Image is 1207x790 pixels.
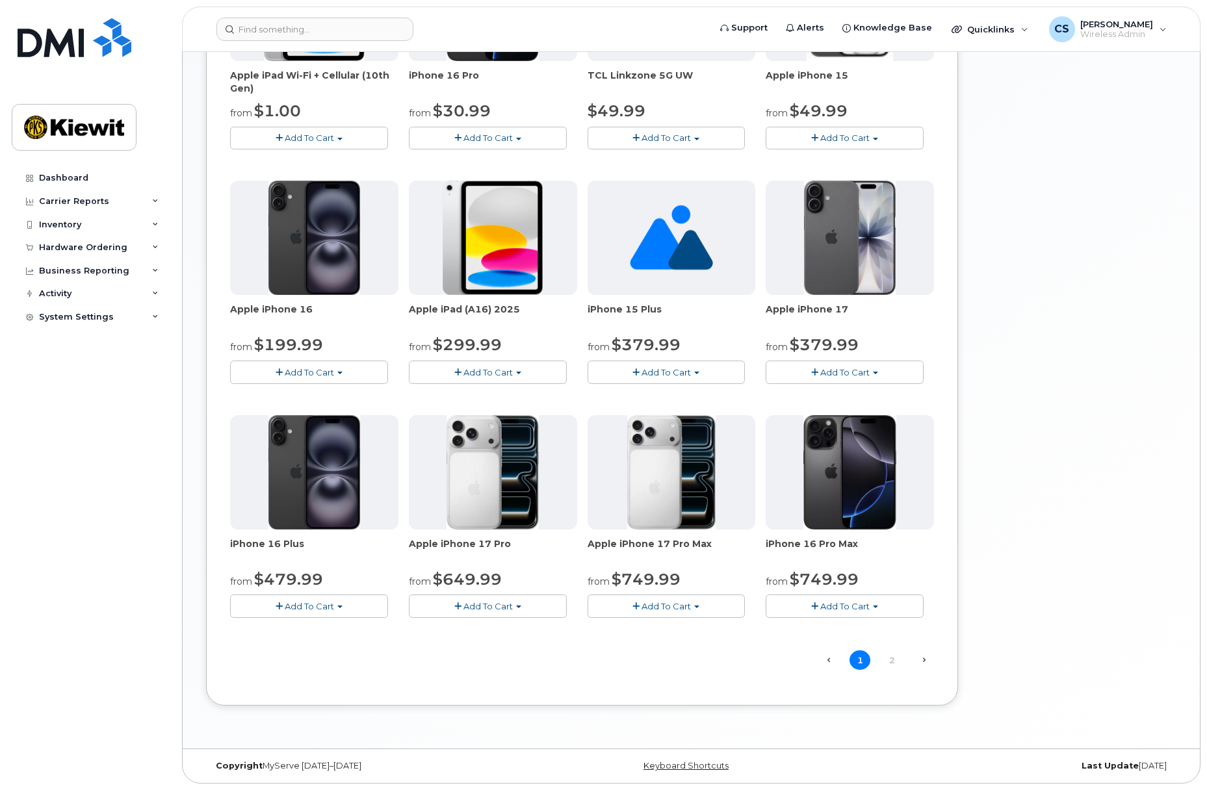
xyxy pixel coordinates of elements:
span: Add To Cart [285,367,334,377]
button: Add To Cart [230,361,388,383]
img: ipad_11.png [443,181,543,295]
img: iphone_17.jpg [804,181,896,295]
span: $749.99 [612,570,681,589]
small: from [230,107,252,119]
span: Add To Cart [642,601,691,611]
div: Apple iPad (A16) 2025 [409,303,577,329]
button: Add To Cart [766,361,924,383]
div: TCL Linkzone 5G UW [588,69,756,95]
img: iphone_16_plus.png [268,181,360,295]
span: $379.99 [790,335,859,354]
span: Add To Cart [463,367,513,377]
span: Support [731,21,768,34]
div: iPhone 16 Plus [230,537,398,563]
span: [PERSON_NAME] [1080,19,1153,29]
small: from [588,576,610,587]
small: from [409,107,431,119]
button: Add To Cart [588,594,746,617]
span: Add To Cart [820,133,870,143]
div: Apple iPhone 17 [766,303,934,329]
button: Add To Cart [588,361,746,383]
div: iPhone 16 Pro [409,69,577,95]
div: Apple iPhone 16 [230,303,398,329]
span: ← Previous [818,652,838,669]
small: from [766,576,788,587]
span: $379.99 [612,335,681,354]
small: from [409,576,431,587]
span: Alerts [797,21,824,34]
div: Apple iPhone 15 [766,69,934,95]
img: iphone_17_pro_max.png [627,415,716,529]
span: $1.00 [254,101,301,120]
button: Add To Cart [766,594,924,617]
button: Add To Cart [588,127,746,149]
div: Apple iPhone 17 Pro Max [588,537,756,563]
small: from [230,576,252,587]
div: [DATE] [853,761,1176,771]
div: iPhone 15 Plus [588,303,756,329]
div: Apple iPad Wi-Fi + Cellular (10th Gen) [230,69,398,95]
a: Support [711,15,777,41]
span: Add To Cart [463,133,513,143]
img: iphone_16_plus.png [268,415,360,529]
strong: Last Update [1082,761,1139,771]
small: from [409,341,431,353]
small: from [766,107,788,119]
small: from [766,341,788,353]
img: iphone_17_pro.png [447,415,539,529]
span: Add To Cart [285,601,334,611]
button: Add To Cart [409,127,567,149]
div: Quicklinks [942,16,1037,42]
span: Add To Cart [642,367,691,377]
div: Corey Schmitz [1040,16,1176,42]
span: $479.99 [254,570,323,589]
strong: Copyright [216,761,263,771]
button: Add To Cart [409,594,567,617]
span: $30.99 [433,101,491,120]
span: $49.99 [588,101,645,120]
a: Knowledge Base [833,15,941,41]
span: Add To Cart [820,601,870,611]
img: no_image_found-2caef05468ed5679b831cfe6fc140e25e0c280774317ffc20a367ab7fd17291e.png [630,181,712,295]
a: Keyboard Shortcuts [643,761,729,771]
span: $299.99 [433,335,502,354]
span: $199.99 [254,335,323,354]
button: Add To Cart [230,594,388,617]
span: Wireless Admin [1080,29,1153,40]
button: Add To Cart [409,361,567,383]
span: Add To Cart [285,133,334,143]
div: iPhone 16 Pro Max [766,537,934,563]
span: $649.99 [433,570,502,589]
span: Quicklinks [967,24,1015,34]
small: from [588,341,610,353]
a: 2 [881,650,902,670]
span: Add To Cart [463,601,513,611]
span: 1 [850,650,870,670]
span: Knowledge Base [853,21,932,34]
iframe: Messenger Launcher [1150,733,1197,780]
span: Add To Cart [642,133,691,143]
span: CS [1054,21,1069,37]
span: Add To Cart [820,367,870,377]
a: Alerts [777,15,833,41]
div: MyServe [DATE]–[DATE] [206,761,530,771]
button: Add To Cart [230,127,388,149]
span: $749.99 [790,570,859,589]
img: iphone_16_pro.png [803,415,896,529]
small: from [230,341,252,353]
div: Apple iPhone 17 Pro [409,537,577,563]
button: Add To Cart [766,127,924,149]
a: Next → [913,652,934,669]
